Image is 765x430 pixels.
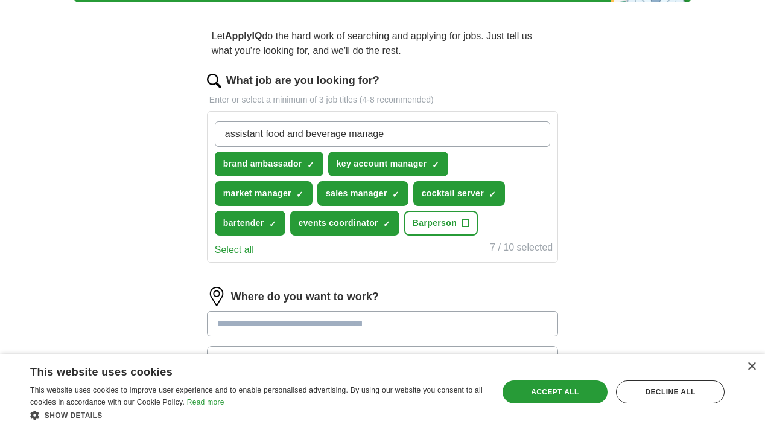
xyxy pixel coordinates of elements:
div: This website uses cookies [30,361,454,379]
label: Where do you want to work? [231,289,379,305]
button: Select all [215,243,254,257]
button: sales manager✓ [317,181,408,206]
span: market manager [223,187,291,200]
img: search.png [207,74,221,88]
span: This website uses cookies to improve user experience and to enable personalised advertising. By u... [30,386,483,406]
div: Accept all [503,380,608,403]
button: 25 mile radius [207,346,558,371]
strong: ApplyIQ [225,31,262,41]
input: Type a job title and press enter [215,121,550,147]
p: Enter or select a minimum of 3 job titles (4-8 recommended) [207,94,558,106]
div: Show details [30,409,484,421]
span: sales manager [326,187,387,200]
span: ✓ [307,160,314,170]
span: ✓ [432,160,439,170]
div: Close [747,362,756,371]
button: Barperson [404,211,478,236]
span: ✓ [296,190,303,199]
span: bartender [223,217,264,229]
button: market manager✓ [215,181,313,206]
span: ✓ [269,219,276,229]
span: ✓ [489,190,496,199]
span: brand ambassador [223,158,302,170]
span: 25 mile radius [217,351,278,366]
span: ✓ [392,190,399,199]
span: key account manager [337,158,427,170]
span: ✓ [383,219,390,229]
div: Decline all [616,380,725,403]
span: Show details [45,411,103,420]
button: key account manager✓ [328,152,448,176]
span: Barperson [413,217,457,229]
span: events coordinator [299,217,378,229]
img: location.png [207,287,226,306]
button: cocktail server✓ [413,181,505,206]
div: 7 / 10 selected [490,240,553,257]
a: Read more, opens a new window [187,398,224,406]
button: events coordinator✓ [290,211,399,236]
button: brand ambassador✓ [215,152,323,176]
p: Let do the hard work of searching and applying for jobs. Just tell us what you're looking for, an... [207,24,558,63]
span: cocktail server [422,187,484,200]
button: bartender✓ [215,211,285,236]
label: What job are you looking for? [226,72,379,89]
